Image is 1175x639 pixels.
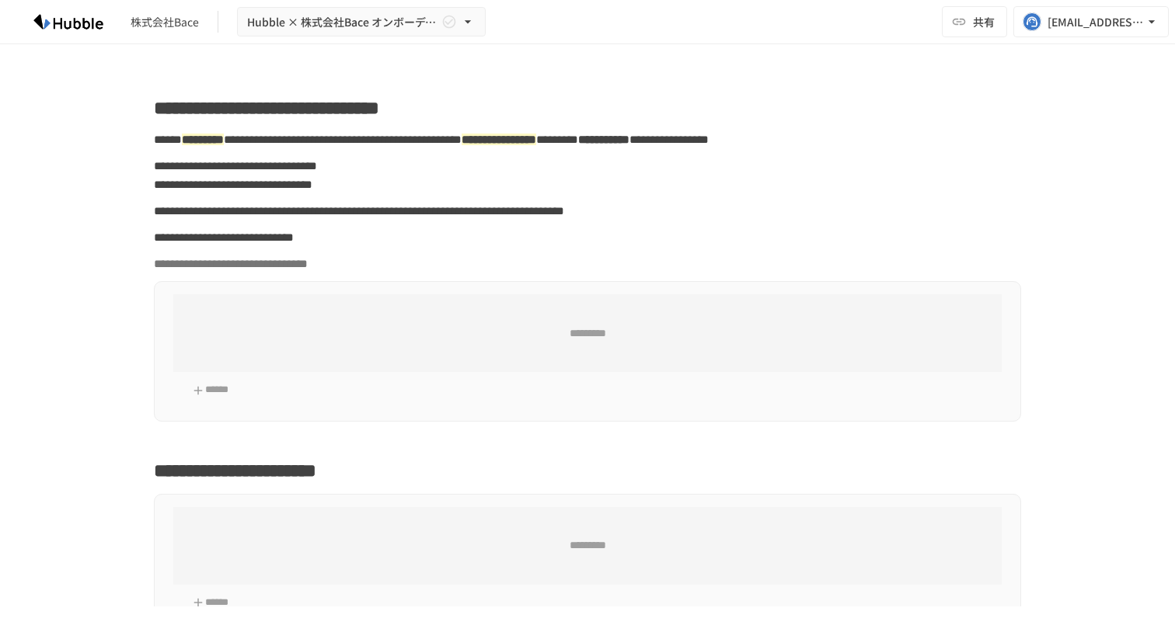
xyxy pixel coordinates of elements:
[237,7,486,37] button: Hubble × 株式会社Bace オンボーディングプロジェクト
[1048,12,1144,32] div: [EMAIL_ADDRESS][DOMAIN_NAME]
[942,6,1007,37] button: 共有
[973,13,995,30] span: 共有
[1013,6,1169,37] button: [EMAIL_ADDRESS][DOMAIN_NAME]
[131,14,199,30] div: 株式会社Bace
[19,9,118,34] img: HzDRNkGCf7KYO4GfwKnzITak6oVsp5RHeZBEM1dQFiQ
[247,12,438,32] span: Hubble × 株式会社Bace オンボーディングプロジェクト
